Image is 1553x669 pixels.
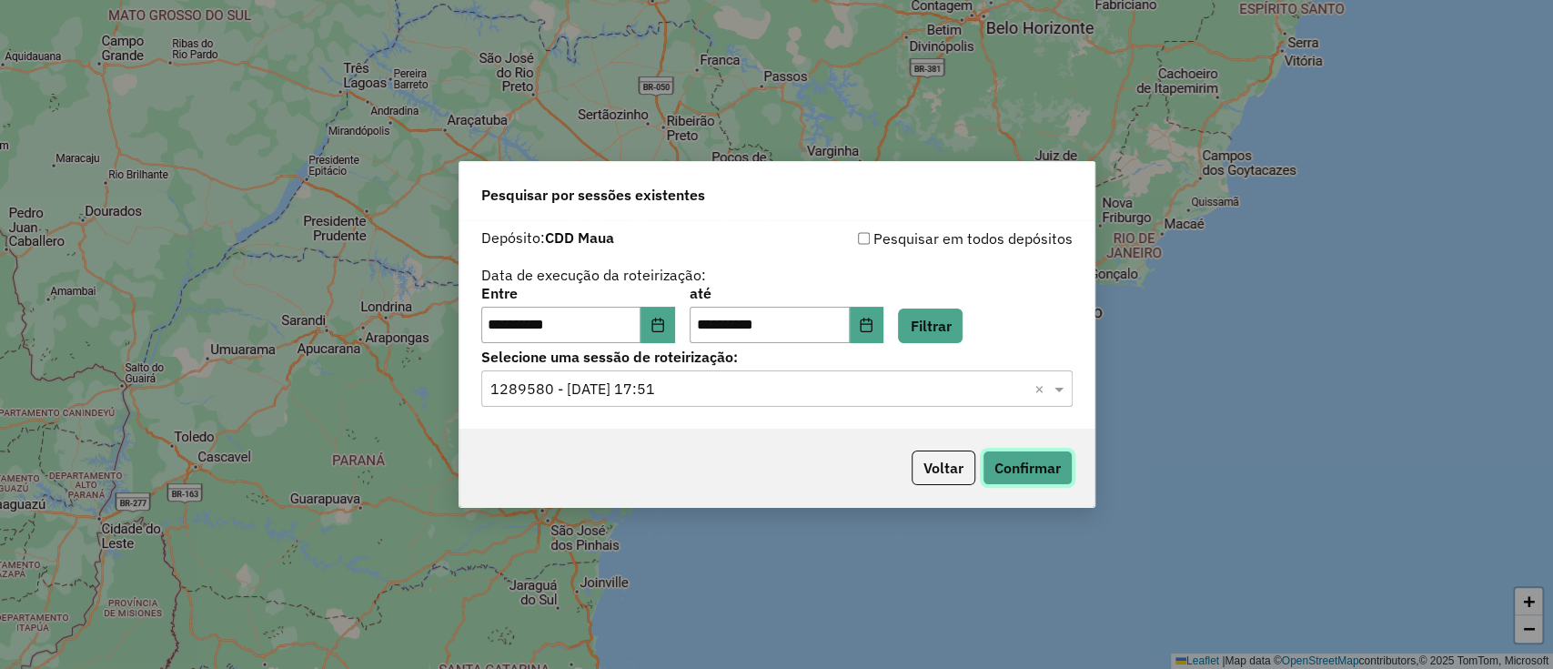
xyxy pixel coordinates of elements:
[481,184,705,206] span: Pesquisar por sessões existentes
[690,282,883,304] label: até
[1034,378,1050,400] span: Clear all
[983,451,1073,485] button: Confirmar
[898,309,963,343] button: Filtrar
[481,227,614,248] label: Depósito:
[481,346,1073,368] label: Selecione uma sessão de roteirização:
[481,264,706,286] label: Data de execução da roteirização:
[545,228,614,247] strong: CDD Maua
[912,451,975,485] button: Voltar
[481,282,675,304] label: Entre
[777,228,1073,249] div: Pesquisar em todos depósitos
[640,307,675,343] button: Choose Date
[850,307,884,343] button: Choose Date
